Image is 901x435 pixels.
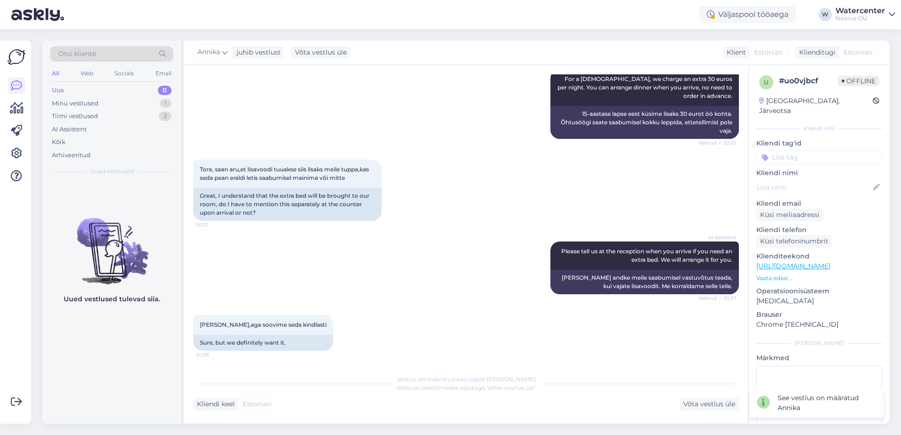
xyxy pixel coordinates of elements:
[759,96,873,116] div: [GEOGRAPHIC_DATA], Järveotsa
[561,248,734,263] span: Please tell us at the reception when you arrive if you need an extra bed. We will arrange it for ...
[756,225,882,235] p: Kliendi telefon
[79,67,95,80] div: Web
[200,166,370,181] span: Tore, saan aru,et lisavoodi tuuakse siis lisaks meile tuppa,kas seda pean eraldi letis saabumisel...
[397,376,536,383] span: Vestlus on määratud kasutajale [PERSON_NAME]
[243,399,271,409] span: Estonian
[52,151,90,160] div: Arhiveeritud
[90,167,134,176] span: Uued vestlused
[838,76,879,86] span: Offline
[835,7,885,15] div: Watercenter
[819,8,832,21] div: W
[754,48,783,57] span: Estonian
[158,86,172,95] div: 0
[698,295,736,302] span: Nähtud ✓ 20:37
[756,296,882,306] p: [MEDICAL_DATA]
[52,99,98,108] div: Minu vestlused
[193,399,235,409] div: Kliendi keel
[193,335,333,351] div: Sure, but we definitely want it.
[756,150,882,164] input: Lisa tag
[200,321,327,328] span: [PERSON_NAME],aga soovime seda kindlasti
[58,49,96,59] span: Otsi kliente
[779,75,838,87] div: # uo0vjbcf
[196,221,231,228] span: 20:37
[756,274,882,282] p: Vaata edasi ...
[756,320,882,330] p: Chrome [TECHNICAL_ID]
[64,294,160,304] p: Uued vestlused tulevad siia.
[756,209,823,221] div: Küsi meiliaadressi
[196,351,231,358] span: 20:38
[50,67,61,80] div: All
[699,6,796,23] div: Väljaspool tööaega
[52,125,87,134] div: AI Assistent
[778,393,876,413] div: See vestlus on määratud Annika
[756,124,882,133] div: Kliendi info
[756,235,832,248] div: Küsi telefoninumbrit
[756,168,882,178] p: Kliendi nimi
[233,48,281,57] div: juhib vestlust
[52,112,98,121] div: Tiimi vestlused
[557,75,734,99] span: For a [DEMOGRAPHIC_DATA], we charge an extra 30 euros per night. You can arrange dinner when you ...
[193,188,382,221] div: Great, I understand that the extra bed will be brought to our room, do I have to mention this sep...
[723,48,746,57] div: Klient
[550,106,739,139] div: 15-aastase lapse eest küsime lisaks 30 eurot öö kohta. Õhtusöögi saate saabumisel kokku leppida, ...
[291,46,351,59] div: Võta vestlus üle
[113,67,136,80] div: Socials
[756,251,882,261] p: Klienditeekond
[756,138,882,148] p: Kliendi tag'id
[484,384,536,391] i: „Võtke vestlus üle”
[835,15,885,22] div: Noorus OÜ
[757,182,871,193] input: Lisa nimi
[701,234,736,241] span: AI Assistent
[756,262,830,270] a: [URL][DOMAIN_NAME]
[52,137,66,147] div: Kõik
[42,201,181,286] img: No chats
[756,339,882,347] div: [PERSON_NAME]
[844,48,872,57] span: Estonian
[795,48,835,57] div: Klienditugi
[52,86,64,95] div: Uus
[550,270,739,294] div: [PERSON_NAME] andke meile saabumisel vastuvõtus teada, kui vajate lisavoodit. Me korraldame selle...
[835,7,895,22] a: WatercenterNoorus OÜ
[159,112,172,121] div: 2
[197,47,220,57] span: Annika
[756,199,882,209] p: Kliendi email
[160,99,172,108] div: 1
[698,139,736,146] span: Nähtud ✓ 20:35
[154,67,173,80] div: Email
[764,79,769,86] span: u
[680,398,739,411] div: Võta vestlus üle
[756,286,882,296] p: Operatsioonisüsteem
[8,48,25,66] img: Askly Logo
[396,384,536,391] span: Vestluse ülevõtmiseks vajutage
[756,353,882,363] p: Märkmed
[756,310,882,320] p: Brauser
